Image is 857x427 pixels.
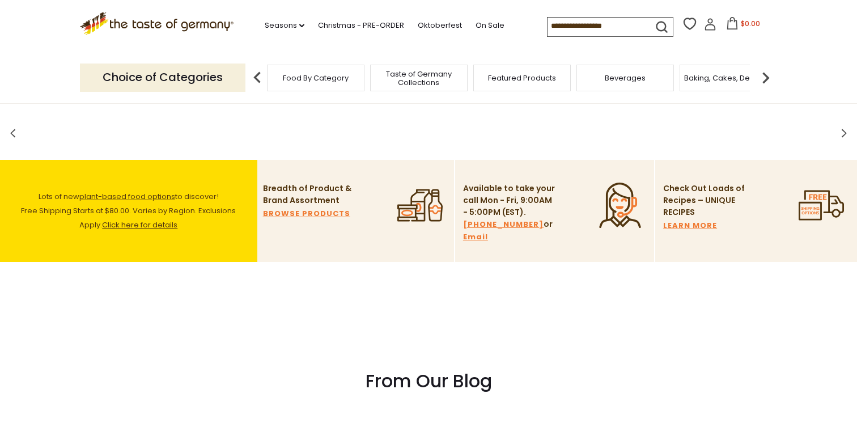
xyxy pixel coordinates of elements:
[663,219,717,232] a: LEARN MORE
[21,191,236,230] span: Lots of new to discover! Free Shipping Starts at $80.00. Varies by Region. Exclusions Apply.
[263,183,357,206] p: Breadth of Product & Brand Assortment
[374,70,464,87] a: Taste of Germany Collections
[102,219,177,230] a: Click here for details
[719,17,767,34] button: $0.00
[476,19,504,32] a: On Sale
[79,191,175,202] a: plant-based food options
[663,183,745,218] p: Check Out Loads of Recipes – UNIQUE RECIPES
[741,19,760,28] span: $0.00
[88,370,769,392] h3: From Our Blog
[283,74,349,82] a: Food By Category
[80,64,245,91] p: Choice of Categories
[684,74,772,82] a: Baking, Cakes, Desserts
[463,231,488,243] a: Email
[488,74,556,82] a: Featured Products
[246,66,269,89] img: previous arrow
[263,208,350,220] a: BROWSE PRODUCTS
[463,183,557,243] p: Available to take your call Mon - Fri, 9:00AM - 5:00PM (EST). or
[265,19,304,32] a: Seasons
[418,19,462,32] a: Oktoberfest
[463,218,544,231] a: [PHONE_NUMBER]
[754,66,777,89] img: next arrow
[318,19,404,32] a: Christmas - PRE-ORDER
[605,74,646,82] a: Beverages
